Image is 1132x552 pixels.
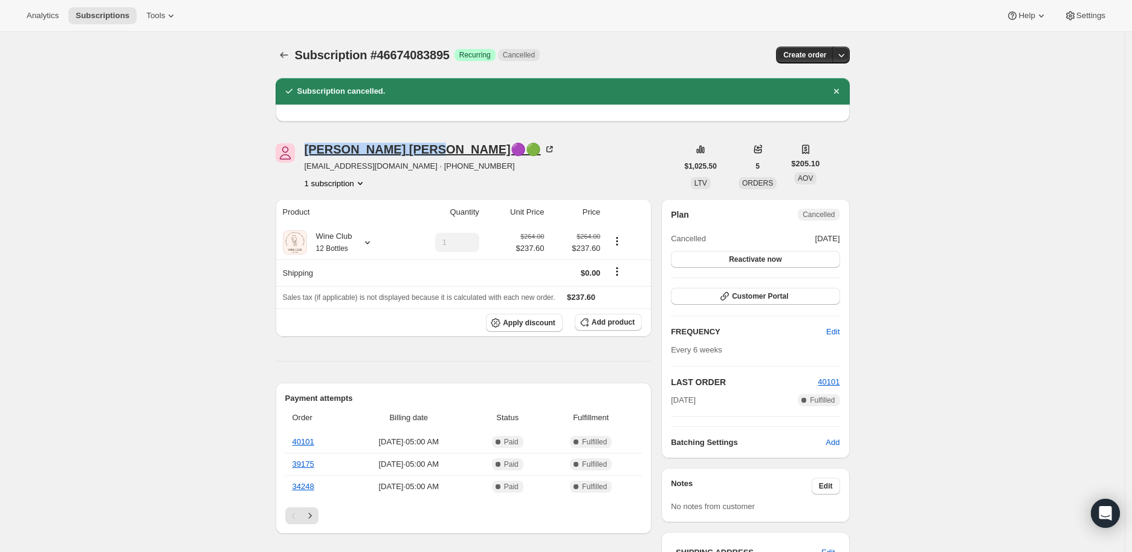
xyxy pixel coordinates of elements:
a: 34248 [293,482,314,491]
button: Analytics [19,7,66,24]
span: Edit [826,326,839,338]
button: Next [302,507,319,524]
span: [DATE] [671,394,696,406]
span: Subscriptions [76,11,129,21]
a: 40101 [293,437,314,446]
div: Wine Club [307,230,352,255]
button: 5 [748,158,767,175]
h2: FREQUENCY [671,326,826,338]
button: Add product [575,314,642,331]
span: Cancelled [803,210,835,219]
span: Create order [783,50,826,60]
span: Tools [146,11,165,21]
h2: Payment attempts [285,392,642,404]
button: Shipping actions [607,265,627,278]
span: Analytics [27,11,59,21]
th: Price [548,199,604,226]
span: AOV [798,174,813,183]
button: Product actions [305,177,366,189]
span: Fulfilled [582,459,607,469]
button: Customer Portal [671,288,839,305]
span: Add [826,437,839,449]
span: Add product [592,317,635,327]
div: [PERSON_NAME] [PERSON_NAME]🟣🟢 [305,143,555,155]
span: [DATE] · 05:00 AM [349,458,468,470]
span: $1,025.50 [685,161,717,171]
span: Paid [504,459,519,469]
h6: Batching Settings [671,437,826,449]
span: Fulfilled [582,482,607,492]
span: $205.10 [791,158,820,170]
span: 5 [755,161,760,171]
span: ORDERS [742,179,773,187]
span: $237.60 [516,242,544,255]
small: $264.00 [520,233,544,240]
button: Dismiss notification [828,83,845,100]
button: Create order [776,47,833,63]
span: [DATE] · 05:00 AM [349,436,468,448]
h2: LAST ORDER [671,376,818,388]
span: Fulfilled [582,437,607,447]
span: Settings [1076,11,1105,21]
button: Reactivate now [671,251,839,268]
span: Recurring [459,50,491,60]
span: Help [1018,11,1035,21]
button: Product actions [607,235,627,248]
span: [DATE] [815,233,840,245]
img: product img [283,230,307,255]
h2: Plan [671,209,689,221]
span: Billing date [349,412,468,424]
button: Tools [139,7,184,24]
span: $237.60 [567,293,595,302]
a: 40101 [818,377,839,386]
small: 12 Bottles [316,244,348,253]
span: [DATE] · 05:00 AM [349,481,468,493]
span: Edit [819,481,833,491]
span: Every 6 weeks [671,345,722,354]
button: Subscriptions [276,47,293,63]
span: Subscription #46674083895 [295,48,450,62]
th: Shipping [276,259,402,286]
span: [EMAIL_ADDRESS][DOMAIN_NAME] · [PHONE_NUMBER] [305,160,555,172]
button: Add [818,433,847,452]
a: 39175 [293,459,314,469]
th: Quantity [402,199,483,226]
button: Edit [812,478,840,495]
span: Fulfilled [810,395,835,405]
nav: Pagination [285,507,642,524]
span: No notes from customer [671,502,755,511]
span: Paid [504,482,519,492]
button: Subscriptions [68,7,137,24]
span: $237.60 [551,242,600,255]
h2: Subscription cancelled. [297,85,386,97]
span: Elizabeth Rehak🟣🟢 [276,143,295,163]
span: Paid [504,437,519,447]
button: Help [999,7,1054,24]
th: Product [276,199,402,226]
span: Apply discount [503,318,555,328]
h3: Notes [671,478,812,495]
div: Open Intercom Messenger [1091,499,1120,528]
small: $264.00 [577,233,600,240]
span: LTV [694,179,707,187]
button: Edit [819,322,847,342]
button: $1,025.50 [678,158,724,175]
span: Reactivate now [729,255,781,264]
span: Customer Portal [732,291,788,301]
span: $0.00 [581,268,601,278]
span: Sales tax (if applicable) is not displayed because it is calculated with each new order. [283,293,555,302]
th: Unit Price [483,199,548,226]
button: 40101 [818,376,839,388]
span: Fulfillment [547,412,635,424]
button: Apply discount [486,314,563,332]
span: Cancelled [671,233,706,245]
button: Settings [1057,7,1113,24]
span: Cancelled [503,50,535,60]
th: Order [285,404,346,431]
span: Status [475,412,540,424]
